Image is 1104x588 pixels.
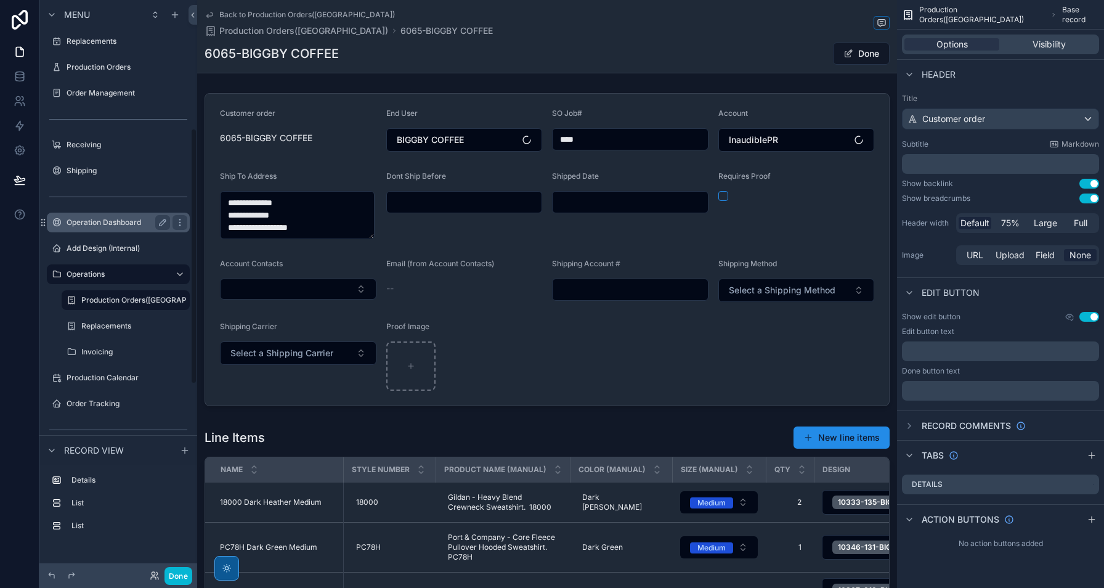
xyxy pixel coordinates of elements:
[902,194,970,203] div: Show breadcrumbs
[352,465,410,475] span: Style Number
[67,399,187,409] label: Order Tracking
[47,264,190,284] a: Operations
[64,9,90,21] span: Menu
[1036,249,1055,261] span: Field
[219,25,388,37] span: Production Orders([GEOGRAPHIC_DATA])
[902,94,1099,104] label: Title
[67,269,165,279] label: Operations
[1034,217,1057,229] span: Large
[922,68,956,81] span: Header
[774,465,790,475] span: QTY
[1061,139,1099,149] span: Markdown
[922,287,980,299] span: Edit button
[833,43,890,65] button: Done
[71,521,185,531] label: List
[902,250,951,260] label: Image
[902,381,1099,401] div: scrollable content
[922,449,944,462] span: Tabs
[902,139,928,149] label: Subtitle
[902,179,953,189] div: Show backlink
[919,5,1045,25] span: Production Orders([GEOGRAPHIC_DATA])
[64,444,124,457] span: Record view
[996,249,1025,261] span: Upload
[902,108,1099,129] button: Customer order
[47,135,190,155] a: Receiving
[1074,217,1087,229] span: Full
[67,36,187,46] label: Replacements
[902,341,1099,361] div: scrollable content
[81,295,229,305] label: Production Orders([GEOGRAPHIC_DATA])
[960,217,989,229] span: Default
[47,213,190,232] a: Operation Dashboard
[220,542,317,552] span: PC78H Dark Green Medium
[67,166,187,176] label: Shipping
[1049,139,1099,149] a: Markdown
[62,290,190,310] a: Production Orders([GEOGRAPHIC_DATA])
[220,542,336,552] a: PC78H Dark Green Medium
[902,312,960,322] label: Show edit button
[922,513,999,526] span: Action buttons
[81,321,187,331] label: Replacements
[67,88,187,98] label: Order Management
[62,316,190,336] a: Replacements
[47,31,190,51] a: Replacements
[39,465,197,548] div: scrollable content
[902,327,954,337] label: Edit button text
[47,394,190,414] a: Order Tracking
[67,373,187,383] label: Production Calendar
[67,243,187,253] label: Add Design (Internal)
[81,347,187,357] label: Invoicing
[902,154,1099,174] div: scrollable content
[902,366,960,376] label: Done button text
[578,465,646,475] span: Color (Manual)
[205,10,395,20] a: Back to Production Orders([GEOGRAPHIC_DATA])
[967,249,983,261] span: URL
[822,465,850,475] span: DESIGN
[912,480,943,489] label: Details
[67,218,165,227] label: Operation Dashboard
[220,497,336,507] a: 18000 Dark Heather Medium
[221,465,243,475] span: Name
[922,113,985,125] span: Customer order
[220,497,322,507] span: 18000 Dark Heather Medium
[71,475,185,485] label: Details
[897,534,1104,553] div: No action buttons added
[67,140,187,150] label: Receiving
[47,161,190,181] a: Shipping
[902,218,951,228] label: Header width
[936,38,968,51] span: Options
[47,368,190,388] a: Production Calendar
[1069,249,1091,261] span: None
[1062,5,1099,25] span: Base record
[71,498,185,508] label: List
[400,25,493,37] a: 6065-BIGGBY COFFEE
[164,567,192,585] button: Done
[205,25,388,37] a: Production Orders([GEOGRAPHIC_DATA])
[219,10,395,20] span: Back to Production Orders([GEOGRAPHIC_DATA])
[47,83,190,103] a: Order Management
[681,465,738,475] span: Size (Manual)
[47,239,190,258] a: Add Design (Internal)
[47,57,190,77] a: Production Orders
[1001,217,1020,229] span: 75%
[62,342,190,362] a: Invoicing
[1033,38,1066,51] span: Visibility
[67,62,187,72] label: Production Orders
[922,420,1011,432] span: Record comments
[444,465,546,475] span: Product Name (Manual)
[205,45,339,62] h1: 6065-BIGGBY COFFEE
